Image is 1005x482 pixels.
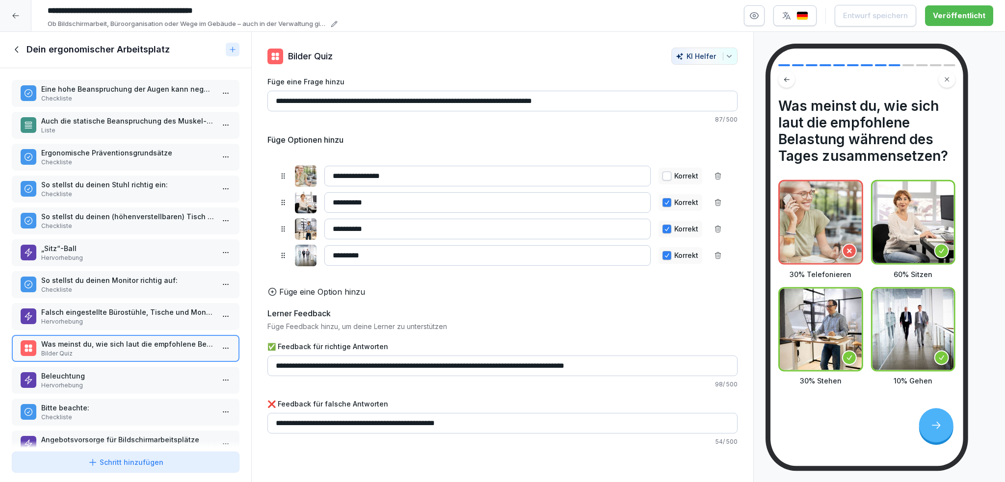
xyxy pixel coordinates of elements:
[267,76,738,87] label: Füge eine Frage hinzu
[12,452,239,473] button: Schritt hinzufügen
[41,84,214,94] p: Eine hohe Beanspruchung der Augen kann negative Auswirkungen nach sich ziehen, wie ...
[267,437,738,446] p: 54 / 500
[41,158,214,167] p: Checkliste
[267,399,738,409] label: ❌ Feedback für falsche Antworten
[12,144,239,171] div: Ergonomische PräventionsgrundsätzeCheckliste
[41,190,214,199] p: Checkliste
[41,94,214,103] p: Checkliste
[267,341,738,352] label: ✅ Feedback für richtige Antworten
[295,218,317,240] img: ac6lcrb4rdmzx5qqc1rmbh5r.png
[12,399,239,426] div: Bitte beachte:Checkliste
[778,269,863,279] p: 30% Telefonieren
[12,239,239,266] div: „Sitz“-BallHervorhebung
[41,285,214,294] p: Checkliste
[12,303,239,330] div: Falsch eingestellte Bürostühle, Tische und Monitore führen im [GEOGRAPHIC_DATA] zuHervorhebung
[12,367,239,394] div: BeleuchtungHervorhebung
[871,376,955,386] p: 10% Gehen
[12,112,239,139] div: Auch die statische Beanspruchung des Muskel- und Skelettsystems kann schädliche Folgen haben, wie...
[12,207,239,234] div: So stellst du deinen (höhenverstellbaren) Tisch richtig ein:Checkliste
[872,181,953,263] img: sv4a8wrzb2sye8u4qgwe1wx9.png
[778,376,863,386] p: 30% Stehen
[41,403,214,413] p: Bitte beachte:
[295,165,317,187] img: v5hq1vj9g8v0aq5mrhnfypze.png
[872,288,953,370] img: rfmo53b6e4m98ms5rft52yr5.png
[41,349,214,358] p: Bilder Quiz
[48,19,328,29] p: Ob Bildschirmarbeit, Büroorganisation oder Wege im Gebäude – auch in der Verwaltung gibt es Risik...
[12,431,239,457] div: Angebotsvorsorge für BildschirmarbeitsplätzeHervorhebung
[41,148,214,158] p: Ergonomische Präventionsgrundsätze
[41,413,214,422] p: Checkliste
[267,134,344,146] h5: Füge Optionen hinzu
[925,5,993,26] button: Veröffentlicht
[267,307,331,319] h5: Lerner Feedback
[671,48,738,65] button: KI Helfer
[41,339,214,349] p: Was meinst du, wie sich laut die empfohlene Belastung während des Tages zusammensetzen?
[267,380,738,389] p: 98 / 500
[676,52,733,60] div: KI Helfer
[41,211,214,222] p: So stellst du deinen (höhenverstellbaren) Tisch richtig ein:
[778,98,955,164] h4: Was meinst du, wie sich laut die empfohlene Belastung während des Tages zusammensetzen?
[835,5,916,26] button: Entwurf speichern
[41,275,214,285] p: So stellst du deinen Monitor richtig auf:
[41,317,214,326] p: Hervorhebung
[796,11,808,21] img: de.svg
[41,116,214,126] p: Auch die statische Beanspruchung des Muskel- und Skelettsystems kann schädliche Folgen haben, wie...
[674,225,698,233] p: Korrekt
[41,126,214,135] p: Liste
[780,288,861,370] img: ac6lcrb4rdmzx5qqc1rmbh5r.png
[295,245,317,266] img: rfmo53b6e4m98ms5rft52yr5.png
[12,80,239,107] div: Eine hohe Beanspruchung der Augen kann negative Auswirkungen nach sich ziehen, wie ...Checkliste
[674,172,698,180] p: Korrekt
[26,44,170,55] h1: Dein ergonomischer Arbeitsplatz
[288,50,333,63] p: Bilder Quiz
[267,321,738,331] p: Füge Feedback hinzu, um deine Lerner zu unterstützen
[933,10,985,21] div: Veröffentlicht
[871,269,955,279] p: 60% Sitzen
[41,307,214,317] p: Falsch eingestellte Bürostühle, Tische und Monitore führen im [GEOGRAPHIC_DATA] zu
[674,251,698,260] p: Korrekt
[279,286,365,298] p: Füge eine Option hinzu
[843,10,908,21] div: Entwurf speichern
[267,115,738,124] p: 87 / 500
[88,457,163,467] div: Schritt hinzufügen
[12,335,239,362] div: Was meinst du, wie sich laut die empfohlene Belastung während des Tages zusammensetzen?Bilder Quiz
[780,181,861,263] img: v5hq1vj9g8v0aq5mrhnfypze.png
[41,371,214,381] p: Beleuchtung
[41,243,214,254] p: „Sitz“-Ball
[41,222,214,230] p: Checkliste
[12,271,239,298] div: So stellst du deinen Monitor richtig auf:Checkliste
[41,434,214,445] p: Angebotsvorsorge für Bildschirmarbeitsplätze
[41,179,214,190] p: So stellst du deinen Stuhl richtig ein:
[41,381,214,390] p: Hervorhebung
[674,198,698,207] p: Korrekt
[295,192,317,213] img: sv4a8wrzb2sye8u4qgwe1wx9.png
[41,254,214,262] p: Hervorhebung
[12,176,239,203] div: So stellst du deinen Stuhl richtig ein:Checkliste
